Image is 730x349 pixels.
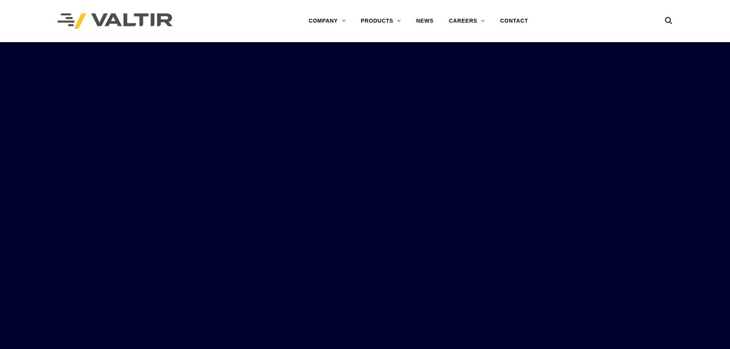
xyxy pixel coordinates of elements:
a: CONTACT [492,13,536,29]
a: PRODUCTS [353,13,408,29]
a: CAREERS [441,13,492,29]
img: Valtir [57,13,172,29]
a: COMPANY [301,13,353,29]
a: NEWS [408,13,441,29]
